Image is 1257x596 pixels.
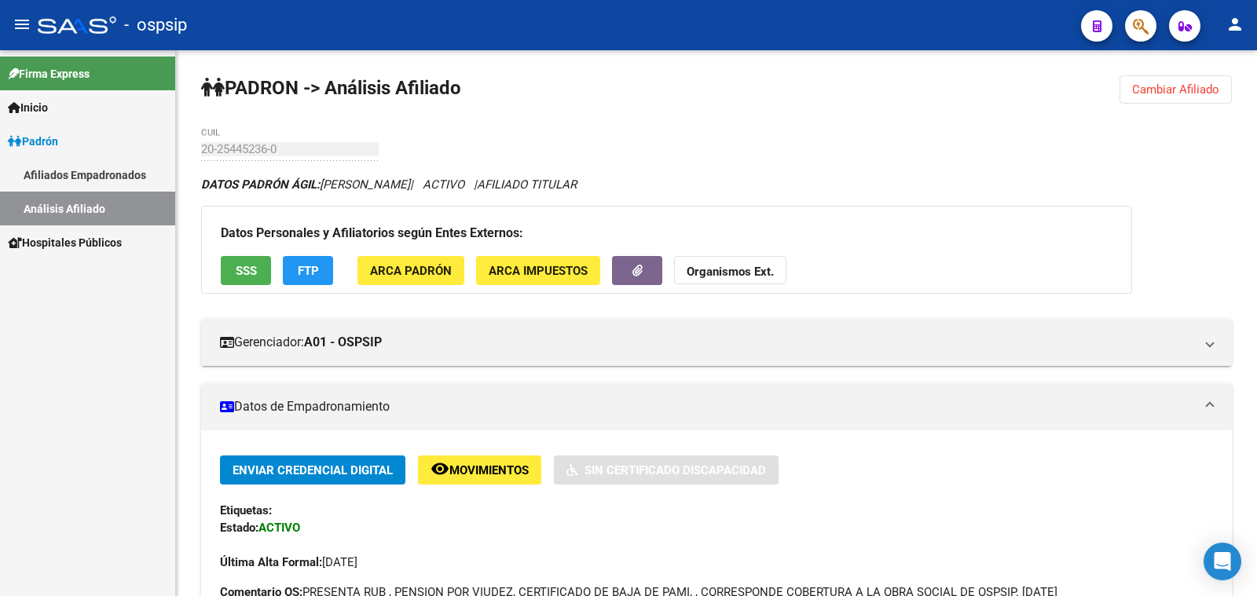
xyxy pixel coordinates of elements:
[221,222,1112,244] h3: Datos Personales y Afiliatorios según Entes Externos:
[220,521,258,535] strong: Estado:
[357,256,464,285] button: ARCA Padrón
[476,256,600,285] button: ARCA Impuestos
[8,65,90,82] span: Firma Express
[8,99,48,116] span: Inicio
[489,264,588,278] span: ARCA Impuestos
[283,256,333,285] button: FTP
[1204,543,1241,580] div: Open Intercom Messenger
[1226,15,1244,34] mat-icon: person
[1120,75,1232,104] button: Cambiar Afiliado
[201,77,461,99] strong: PADRON -> Análisis Afiliado
[370,264,452,278] span: ARCA Padrón
[236,264,257,278] span: SSS
[8,133,58,150] span: Padrón
[585,463,766,477] span: Sin Certificado Discapacidad
[418,455,541,484] button: Movimientos
[201,319,1232,366] mat-expansion-panel-header: Gerenciador:A01 - OSPSIP
[201,383,1232,430] mat-expansion-panel-header: Datos de Empadronamiento
[233,463,393,477] span: Enviar Credencial Digital
[220,455,405,484] button: Enviar Credencial Digital
[201,177,410,192] span: [PERSON_NAME]
[220,503,272,517] strong: Etiquetas:
[124,8,187,42] span: - ospsip
[220,555,322,569] strong: Última Alta Formal:
[220,398,1194,415] mat-panel-title: Datos de Empadronamiento
[477,177,577,192] span: AFILIADO TITULAR
[1132,82,1219,97] span: Cambiar Afiliado
[554,455,779,484] button: Sin Certificado Discapacidad
[220,555,357,569] span: [DATE]
[201,177,577,192] i: | ACTIVO |
[674,256,786,285] button: Organismos Ext.
[304,334,382,351] strong: A01 - OSPSIP
[13,15,31,34] mat-icon: menu
[220,334,1194,351] mat-panel-title: Gerenciador:
[221,256,271,285] button: SSS
[201,177,320,192] strong: DATOS PADRÓN ÁGIL:
[687,265,774,279] strong: Organismos Ext.
[258,521,300,535] strong: ACTIVO
[298,264,319,278] span: FTP
[8,234,122,251] span: Hospitales Públicos
[431,459,449,478] mat-icon: remove_red_eye
[449,463,529,477] span: Movimientos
